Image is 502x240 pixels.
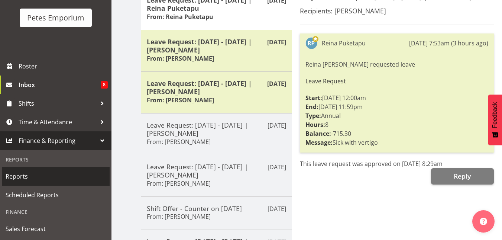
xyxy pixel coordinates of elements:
[147,204,286,212] h5: Shift Offer - Counter on [DATE]
[147,79,286,96] h5: Leave Request: [DATE] - [DATE] | [PERSON_NAME]
[147,38,286,54] h5: Leave Request: [DATE] - [DATE] | [PERSON_NAME]
[305,112,321,120] strong: Type:
[267,79,286,88] p: [DATE]
[454,172,471,180] span: Reply
[19,116,97,128] span: Time & Attendance
[305,78,488,84] h6: Leave Request
[6,171,106,182] span: Reports
[147,55,214,62] h6: From: [PERSON_NAME]
[305,103,318,111] strong: End:
[305,129,331,138] strong: Balance:
[492,102,498,128] span: Feedback
[147,96,214,104] h6: From: [PERSON_NAME]
[2,204,110,220] div: Finance
[147,163,286,179] h5: Leave Request: [DATE] - [DATE] | [PERSON_NAME]
[19,135,97,146] span: Finance & Reporting
[2,220,110,238] a: Sales Forecast
[268,121,286,130] p: [DATE]
[147,13,213,20] h6: From: Reina Puketapu
[488,95,502,145] button: Feedback - Show survey
[101,81,108,89] span: 8
[305,121,325,129] strong: Hours:
[268,204,286,213] p: [DATE]
[147,138,211,145] h6: From: [PERSON_NAME]
[268,163,286,172] p: [DATE]
[305,58,488,149] div: Reina [PERSON_NAME] requested leave [DATE] 12:00am [DATE] 11:59pm Annual 8 -715.30 Sick with vertigo
[305,94,322,102] strong: Start:
[267,38,286,47] p: [DATE]
[2,186,110,204] a: Scheduled Reports
[300,7,494,15] h5: Recipients: [PERSON_NAME]
[27,12,84,23] div: Petes Emporium
[6,223,106,234] span: Sales Forecast
[147,213,211,220] h6: From: [PERSON_NAME]
[147,121,286,137] h5: Leave Request: [DATE] - [DATE] | [PERSON_NAME]
[19,98,97,109] span: Shifts
[305,37,317,49] img: reina-puketapu721.jpg
[431,168,494,185] button: Reply
[19,61,108,72] span: Roster
[6,189,106,201] span: Scheduled Reports
[305,138,333,147] strong: Message:
[480,218,487,225] img: help-xxl-2.png
[147,180,211,187] h6: From: [PERSON_NAME]
[19,79,101,90] span: Inbox
[409,39,488,48] div: [DATE] 7:53am (3 hours ago)
[2,152,110,167] div: Reports
[300,160,443,168] span: This leave request was approved on [DATE] 8:29am
[322,39,366,48] div: Reina Puketapu
[2,167,110,186] a: Reports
